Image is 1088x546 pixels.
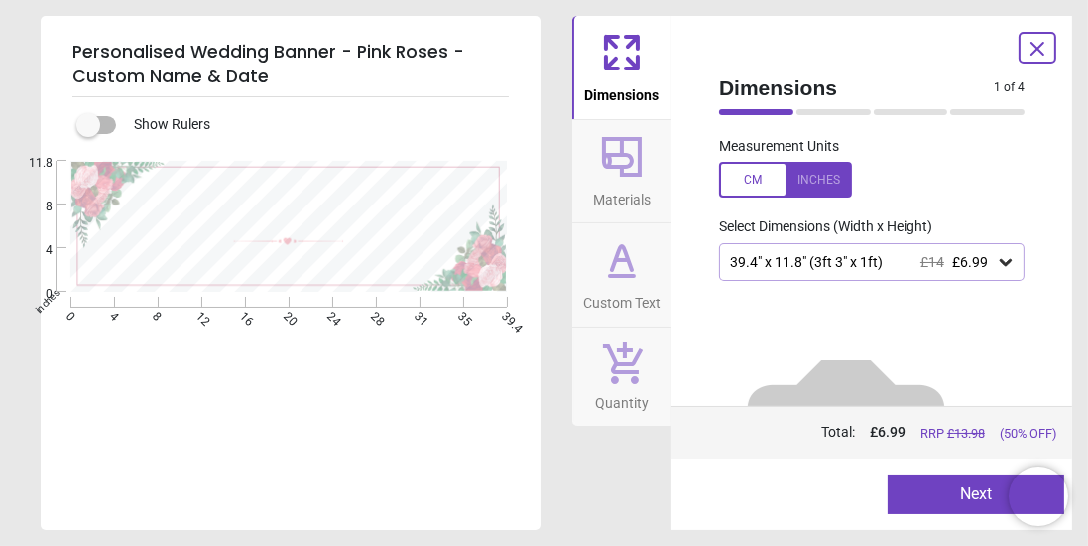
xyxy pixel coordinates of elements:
span: 8 [15,199,53,215]
button: Dimensions [572,16,671,119]
span: £14 [920,254,944,270]
span: RRP [920,425,985,443]
span: 11.8 [15,155,53,172]
span: Quantity [595,384,649,414]
div: 39.4" x 11.8" (3ft 3" x 1ft) [728,254,996,271]
button: Custom Text [572,223,671,327]
span: Dimensions [585,76,660,106]
label: Measurement Units [719,137,839,157]
h5: Personalised Wedding Banner - Pink Roses - Custom Name & Date [72,32,509,97]
button: Materials [572,120,671,223]
span: £ [870,423,906,443]
span: 4 [15,242,53,259]
button: Next [888,475,1064,514]
span: Dimensions [719,73,994,102]
span: 0 [15,286,53,303]
span: £6.99 [952,254,988,270]
div: Show Rulers [88,113,541,137]
span: 6.99 [878,424,906,440]
span: £ 13.98 [947,426,985,441]
label: Select Dimensions (Width x Height) [703,217,932,237]
div: Total: [717,423,1056,443]
button: Quantity [572,328,671,427]
iframe: Brevo live chat [1009,467,1068,526]
span: Materials [593,181,651,210]
span: 1 of 4 [994,79,1025,96]
span: (50% OFF) [1000,425,1056,443]
span: Custom Text [583,284,661,314]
